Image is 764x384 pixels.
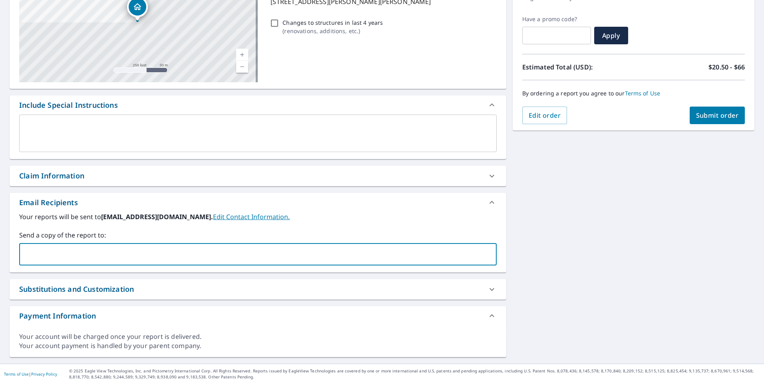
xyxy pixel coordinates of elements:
button: Edit order [522,107,567,124]
div: Email Recipients [19,197,78,208]
a: Terms of Use [625,89,661,97]
div: Substitutions and Customization [10,279,506,299]
p: ( renovations, additions, etc. ) [283,27,383,35]
span: Submit order [696,111,739,120]
p: Changes to structures in last 4 years [283,18,383,27]
span: Apply [601,31,622,40]
b: [EMAIL_ADDRESS][DOMAIN_NAME]. [101,212,213,221]
div: Payment Information [19,311,96,321]
p: © 2025 Eagle View Technologies, Inc. and Pictometry International Corp. All Rights Reserved. Repo... [69,368,760,380]
span: Edit order [529,111,561,120]
div: Include Special Instructions [10,95,506,115]
div: Include Special Instructions [19,100,118,111]
a: Current Level 17, Zoom Out [236,61,248,73]
button: Apply [594,27,628,44]
p: Estimated Total (USD): [522,62,634,72]
a: Privacy Policy [31,371,57,377]
div: Substitutions and Customization [19,284,134,295]
p: $20.50 - $66 [708,62,745,72]
div: Email Recipients [10,193,506,212]
label: Have a promo code? [522,16,591,23]
a: EditContactInfo [213,212,290,221]
div: Your account payment is handled by your parent company. [19,341,497,350]
button: Submit order [690,107,745,124]
p: By ordering a report you agree to our [522,90,745,97]
label: Send a copy of the report to: [19,230,497,240]
p: | [4,372,57,376]
div: Claim Information [19,170,84,181]
div: Your account will be charged once your report is delivered. [19,332,497,341]
label: Your reports will be sent to [19,212,497,222]
div: Claim Information [10,166,506,186]
a: Current Level 17, Zoom In [236,49,248,61]
a: Terms of Use [4,371,29,377]
div: Payment Information [10,306,506,325]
